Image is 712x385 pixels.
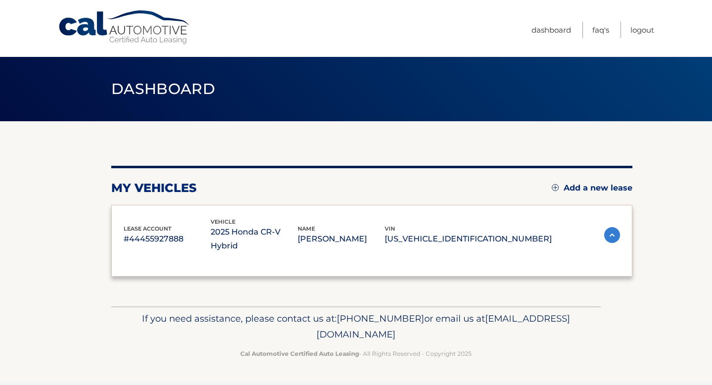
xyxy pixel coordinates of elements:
[124,225,172,232] span: lease account
[298,232,385,246] p: [PERSON_NAME]
[118,311,594,342] p: If you need assistance, please contact us at: or email us at
[124,232,211,246] p: #44455927888
[552,183,632,193] a: Add a new lease
[240,350,359,357] strong: Cal Automotive Certified Auto Leasing
[532,22,571,38] a: Dashboard
[111,181,197,195] h2: my vehicles
[111,80,215,98] span: Dashboard
[385,232,552,246] p: [US_VEHICLE_IDENTIFICATION_NUMBER]
[592,22,609,38] a: FAQ's
[630,22,654,38] a: Logout
[211,218,235,225] span: vehicle
[211,225,298,253] p: 2025 Honda CR-V Hybrid
[298,225,315,232] span: name
[337,313,424,324] span: [PHONE_NUMBER]
[604,227,620,243] img: accordion-active.svg
[118,348,594,359] p: - All Rights Reserved - Copyright 2025
[58,10,191,45] a: Cal Automotive
[316,313,570,340] span: [EMAIL_ADDRESS][DOMAIN_NAME]
[385,225,395,232] span: vin
[552,184,559,191] img: add.svg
